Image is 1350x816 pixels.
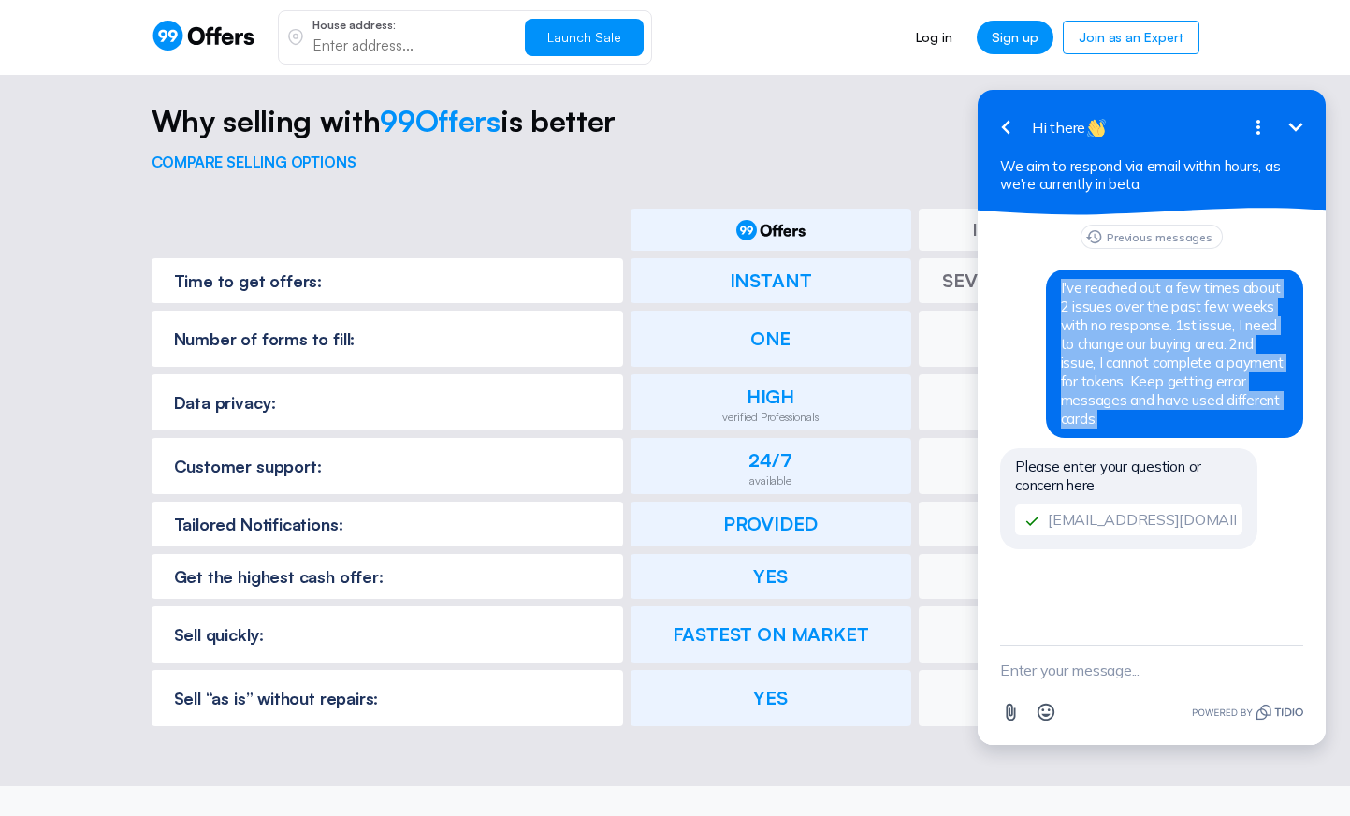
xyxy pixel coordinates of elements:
small: Manage repairs [926,678,1192,689]
td: Tailored Notifications: [152,502,623,546]
small: available [638,475,904,487]
td: YES [631,554,911,599]
p: House address: [312,20,510,31]
td: ONE [631,311,911,367]
small: one per professional [926,348,1192,359]
h5: Why selling with is better [152,103,1199,138]
small: verified Professionals [638,412,904,423]
td: Data privacy: [152,374,623,430]
td: Get the highest cash offer: [152,554,623,599]
td: 24/7 [631,438,911,494]
td: Random [919,502,1199,546]
td: YES [631,670,911,726]
td: High [631,374,911,430]
td: av. 30-60 [919,606,1199,663]
td: Instant [631,258,911,303]
small: days [926,644,1192,655]
td: NO [919,374,1199,430]
span: Launch Sale [547,29,621,45]
td: Several days or weeks [919,258,1199,303]
iframe: Tidio Chat [953,25,1350,769]
td: It Depends [919,554,1199,599]
td: Customer support: [152,438,623,494]
td: Provided [631,502,911,546]
td: Number of forms to fill: [152,311,623,367]
td: YOURSELF [919,670,1199,726]
td: Multiple [919,311,1199,367]
a: Sign up [977,21,1053,54]
span: 99Offers [380,102,500,139]
td: fastest on market [631,606,911,663]
button: Launch Sale [525,19,644,56]
td: Sell “as is” without repairs: [152,670,623,726]
p: compare selling options [152,153,1199,171]
a: Join as an Expert [1063,21,1198,54]
input: Enter address... [312,35,510,55]
td: Sell quickly: [152,606,623,663]
td: Time to get offers: [152,258,623,303]
td: NO [919,438,1199,494]
a: Log in [901,21,967,54]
